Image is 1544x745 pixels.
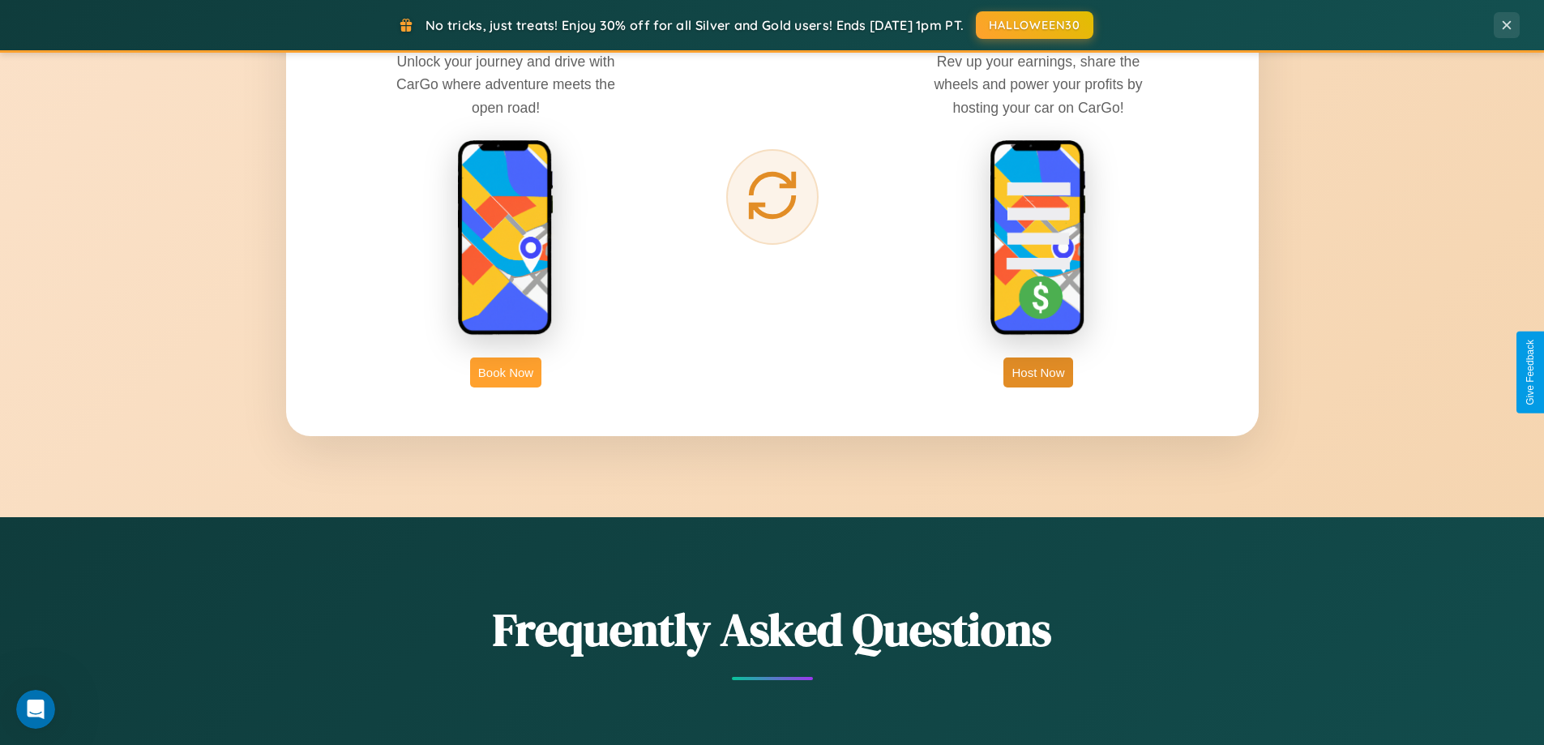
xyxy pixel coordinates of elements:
h2: Frequently Asked Questions [286,598,1259,661]
img: rent phone [457,139,554,337]
span: No tricks, just treats! Enjoy 30% off for all Silver and Gold users! Ends [DATE] 1pm PT. [426,17,964,33]
button: Book Now [470,358,541,387]
p: Rev up your earnings, share the wheels and power your profits by hosting your car on CarGo! [917,50,1160,118]
p: Unlock your journey and drive with CarGo where adventure meets the open road! [384,50,627,118]
button: HALLOWEEN30 [976,11,1093,39]
img: host phone [990,139,1087,337]
button: Host Now [1003,358,1072,387]
div: Give Feedback [1525,340,1536,405]
iframe: Intercom live chat [16,690,55,729]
